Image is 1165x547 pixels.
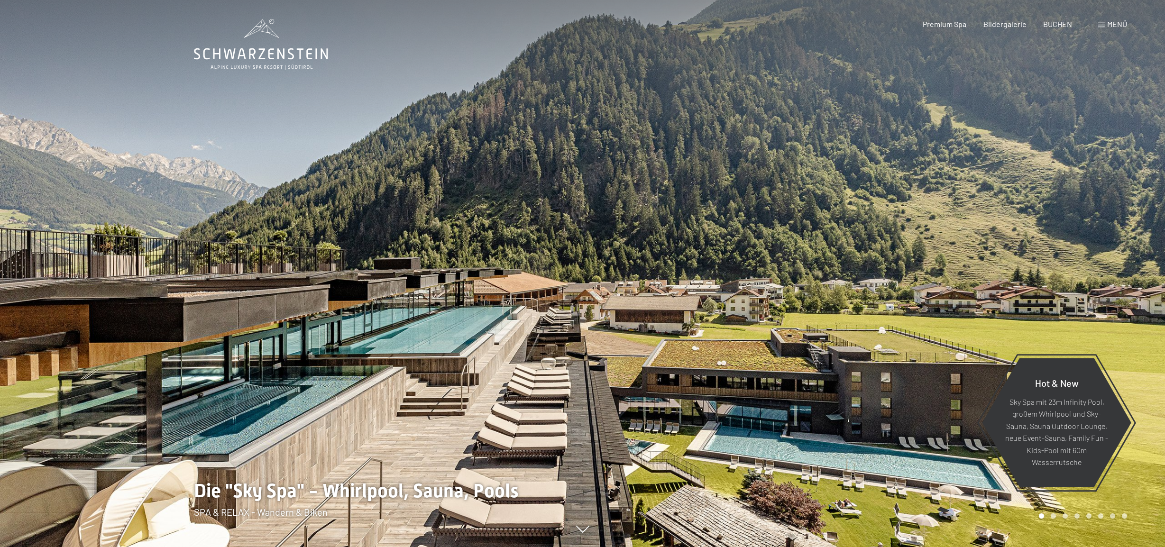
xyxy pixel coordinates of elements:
div: Carousel Page 6 [1098,513,1103,519]
div: Carousel Page 2 [1051,513,1056,519]
span: Menü [1107,19,1127,28]
div: Carousel Page 4 [1074,513,1080,519]
div: Carousel Page 5 [1086,513,1092,519]
span: Hot & New [1035,377,1079,388]
div: Carousel Page 1 (Current Slide) [1039,513,1044,519]
div: Carousel Page 8 [1122,513,1127,519]
div: Carousel Pagination [1036,513,1127,519]
p: Sky Spa mit 23m Infinity Pool, großem Whirlpool und Sky-Sauna, Sauna Outdoor Lounge, neue Event-S... [1005,395,1108,468]
a: Bildergalerie [983,19,1027,28]
div: Carousel Page 3 [1063,513,1068,519]
a: BUCHEN [1043,19,1072,28]
a: Hot & New Sky Spa mit 23m Infinity Pool, großem Whirlpool und Sky-Sauna, Sauna Outdoor Lounge, ne... [982,357,1132,488]
div: Carousel Page 7 [1110,513,1115,519]
a: Premium Spa [923,19,966,28]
